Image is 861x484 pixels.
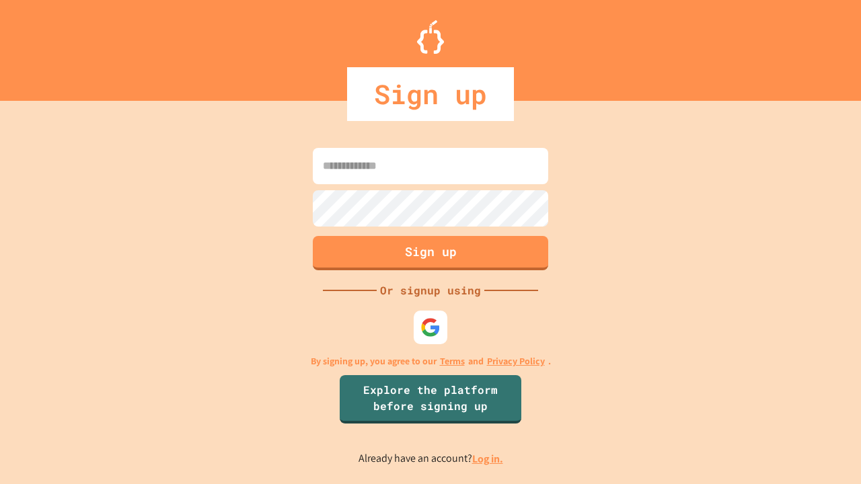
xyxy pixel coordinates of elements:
[472,452,503,466] a: Log in.
[487,354,545,368] a: Privacy Policy
[359,450,503,467] p: Already have an account?
[417,20,444,54] img: Logo.svg
[313,236,548,270] button: Sign up
[311,354,551,368] p: By signing up, you agree to our and .
[340,375,521,424] a: Explore the platform before signing up
[347,67,514,121] div: Sign up
[377,282,484,298] div: Or signup using
[420,317,441,337] img: google-icon.svg
[440,354,465,368] a: Terms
